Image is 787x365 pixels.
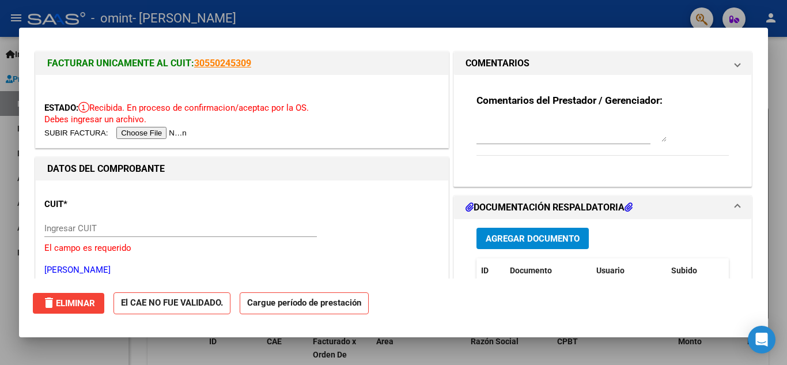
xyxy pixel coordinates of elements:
[454,52,751,75] mat-expansion-panel-header: COMENTARIOS
[42,296,56,310] mat-icon: delete
[47,58,194,69] span: FACTURAR UNICAMENTE AL CUIT:
[33,293,104,314] button: Eliminar
[481,266,489,275] span: ID
[476,258,505,283] datatable-header-cell: ID
[42,298,95,308] span: Eliminar
[596,266,625,275] span: Usuario
[476,228,589,249] button: Agregar Documento
[671,266,697,275] span: Subido
[240,292,369,315] strong: Cargue período de prestación
[486,234,580,244] span: Agregar Documento
[466,57,529,70] h1: COMENTARIOS
[44,264,440,277] p: [PERSON_NAME]
[454,196,751,219] mat-expansion-panel-header: DOCUMENTACIÓN RESPALDATORIA
[454,75,751,186] div: COMENTARIOS
[748,326,775,353] div: Open Intercom Messenger
[510,266,552,275] span: Documento
[47,163,165,174] strong: DATOS DEL COMPROBANTE
[466,201,633,215] h1: DOCUMENTACIÓN RESPALDATORIA
[44,242,440,255] p: El campo es requerido
[667,258,724,283] datatable-header-cell: Subido
[78,103,309,113] span: Recibida. En proceso de confirmacion/aceptac por la OS.
[44,198,163,211] p: CUIT
[194,58,251,69] a: 30550245309
[476,95,663,106] strong: Comentarios del Prestador / Gerenciador:
[113,292,230,315] strong: El CAE NO FUE VALIDADO.
[592,258,667,283] datatable-header-cell: Usuario
[505,258,592,283] datatable-header-cell: Documento
[724,258,782,283] datatable-header-cell: Acción
[44,103,78,113] span: ESTADO:
[44,113,440,126] p: Debes ingresar un archivo.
